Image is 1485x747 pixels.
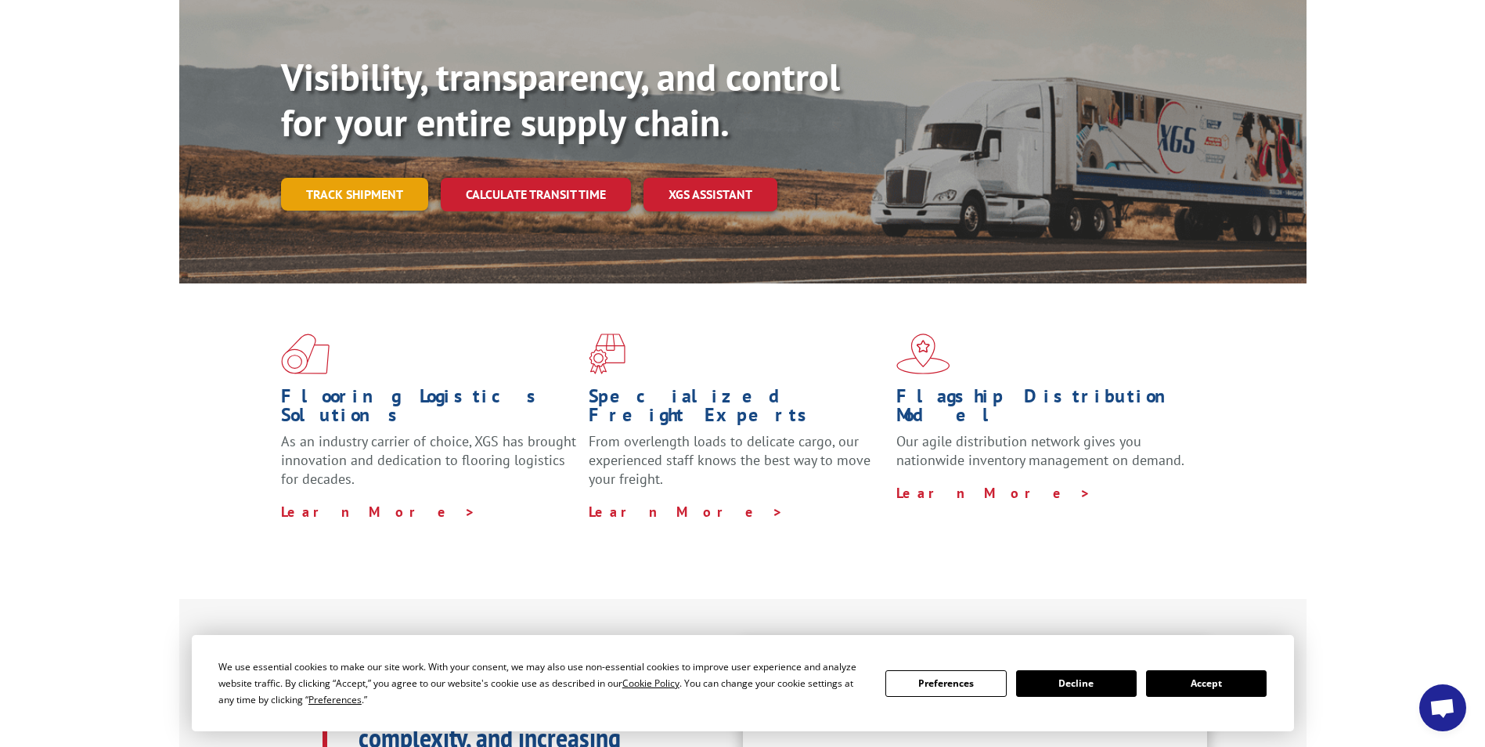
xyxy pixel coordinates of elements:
[281,503,476,521] a: Learn More >
[622,677,679,690] span: Cookie Policy
[281,334,330,374] img: xgs-icon-total-supply-chain-intelligence-red
[896,432,1184,469] span: Our agile distribution network gives you nationwide inventory management on demand.
[1016,670,1137,697] button: Decline
[441,178,631,211] a: Calculate transit time
[1146,670,1267,697] button: Accept
[896,387,1192,432] h1: Flagship Distribution Model
[896,334,950,374] img: xgs-icon-flagship-distribution-model-red
[192,635,1294,731] div: Cookie Consent Prompt
[589,503,784,521] a: Learn More >
[281,432,576,488] span: As an industry carrier of choice, XGS has brought innovation and dedication to flooring logistics...
[643,178,777,211] a: XGS ASSISTANT
[1419,684,1466,731] div: Open chat
[218,659,867,708] div: We use essential cookies to make our site work. With your consent, we may also use non-essential ...
[281,52,840,146] b: Visibility, transparency, and control for your entire supply chain.
[589,432,885,502] p: From overlength loads to delicate cargo, our experienced staff knows the best way to move your fr...
[281,178,428,211] a: Track shipment
[589,387,885,432] h1: Specialized Freight Experts
[281,387,577,432] h1: Flooring Logistics Solutions
[589,334,625,374] img: xgs-icon-focused-on-flooring-red
[896,484,1091,502] a: Learn More >
[885,670,1006,697] button: Preferences
[308,693,362,706] span: Preferences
